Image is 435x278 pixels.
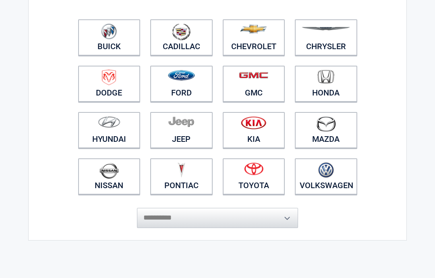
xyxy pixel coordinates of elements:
[99,162,119,179] img: nissan
[168,70,195,81] img: ford
[295,66,357,102] a: Honda
[241,116,266,129] img: kia
[223,19,285,56] a: Chevrolet
[78,112,141,148] a: Hyundai
[150,66,213,102] a: Ford
[239,72,268,79] img: gmc
[150,19,213,56] a: Cadillac
[223,66,285,102] a: GMC
[150,158,213,195] a: Pontiac
[177,162,185,178] img: pontiac
[240,25,267,33] img: chevrolet
[98,116,120,128] img: hyundai
[78,19,141,56] a: Buick
[295,112,357,148] a: Mazda
[78,66,141,102] a: Dodge
[102,70,116,85] img: dodge
[223,158,285,195] a: Toyota
[244,162,263,175] img: toyota
[301,27,350,31] img: chrysler
[168,116,194,127] img: jeep
[150,112,213,148] a: Jeep
[295,158,357,195] a: Volkswagen
[316,116,336,132] img: mazda
[317,70,334,84] img: honda
[318,162,334,178] img: volkswagen
[78,158,141,195] a: Nissan
[295,19,357,56] a: Chrysler
[101,23,117,39] img: buick
[223,112,285,148] a: Kia
[172,23,191,40] img: cadillac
